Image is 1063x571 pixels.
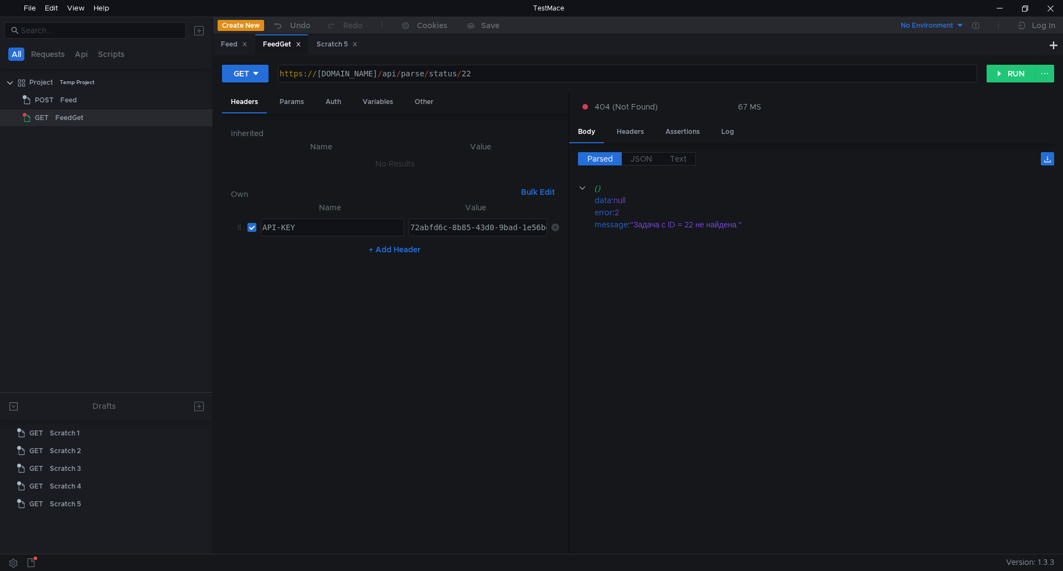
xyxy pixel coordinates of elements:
[29,460,43,477] span: GET
[71,48,91,61] button: Api
[517,185,559,199] button: Bulk Edit
[50,425,80,442] div: Scratch 1
[613,194,1039,206] div: null
[234,68,249,80] div: GET
[256,201,404,214] th: Name
[1032,19,1055,32] div: Log In
[271,92,313,112] div: Params
[738,102,761,112] div: 67 MS
[29,443,43,459] span: GET
[615,206,1039,219] div: 2
[29,74,53,91] div: Project
[231,188,517,201] h6: Own
[60,92,77,108] div: Feed
[263,39,301,50] div: FeedGet
[317,92,350,112] div: Auth
[364,243,425,256] button: + Add Header
[50,443,81,459] div: Scratch 2
[1006,554,1054,570] span: Version: 1.3.3
[231,127,559,140] h6: Inherited
[343,19,363,32] div: Redo
[406,92,442,112] div: Other
[631,154,652,164] span: JSON
[987,65,1036,82] button: RUN
[29,425,43,442] span: GET
[221,39,247,50] div: Feed
[28,48,68,61] button: Requests
[481,22,499,29] div: Save
[240,140,403,153] th: Name
[595,194,1054,206] div: :
[587,154,613,164] span: Parsed
[95,48,128,61] button: Scripts
[55,110,84,126] div: FeedGet
[404,201,547,214] th: Value
[50,478,81,495] div: Scratch 4
[595,219,628,231] div: message
[595,219,1054,231] div: :
[222,92,267,113] div: Headers
[317,39,358,50] div: Scratch 5
[60,74,95,91] div: Temp Project
[290,19,311,32] div: Undo
[318,17,370,34] button: Redo
[713,122,743,142] div: Log
[595,101,658,113] span: 404 (Not Found)
[50,496,81,512] div: Scratch 5
[29,496,43,512] span: GET
[594,182,1038,194] div: {}
[222,65,269,82] button: GET
[670,154,687,164] span: Text
[35,92,54,108] span: POST
[595,194,611,206] div: data
[595,206,612,219] div: error
[8,48,24,61] button: All
[608,122,653,142] div: Headers
[264,17,318,34] button: Undo
[50,460,81,477] div: Scratch 3
[92,399,116,413] div: Drafts
[417,19,447,32] div: Cookies
[402,140,559,153] th: Value
[887,17,964,34] button: No Environment
[35,110,49,126] span: GET
[218,20,264,31] button: Create New
[569,122,604,143] div: Body
[595,206,1054,219] div: :
[29,478,43,495] span: GET
[630,219,1040,231] div: "Задача с ID = 22 не найдена."
[901,20,953,31] div: No Environment
[354,92,402,112] div: Variables
[21,24,179,37] input: Search...
[657,122,709,142] div: Assertions
[375,159,415,169] nz-embed-empty: No Results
